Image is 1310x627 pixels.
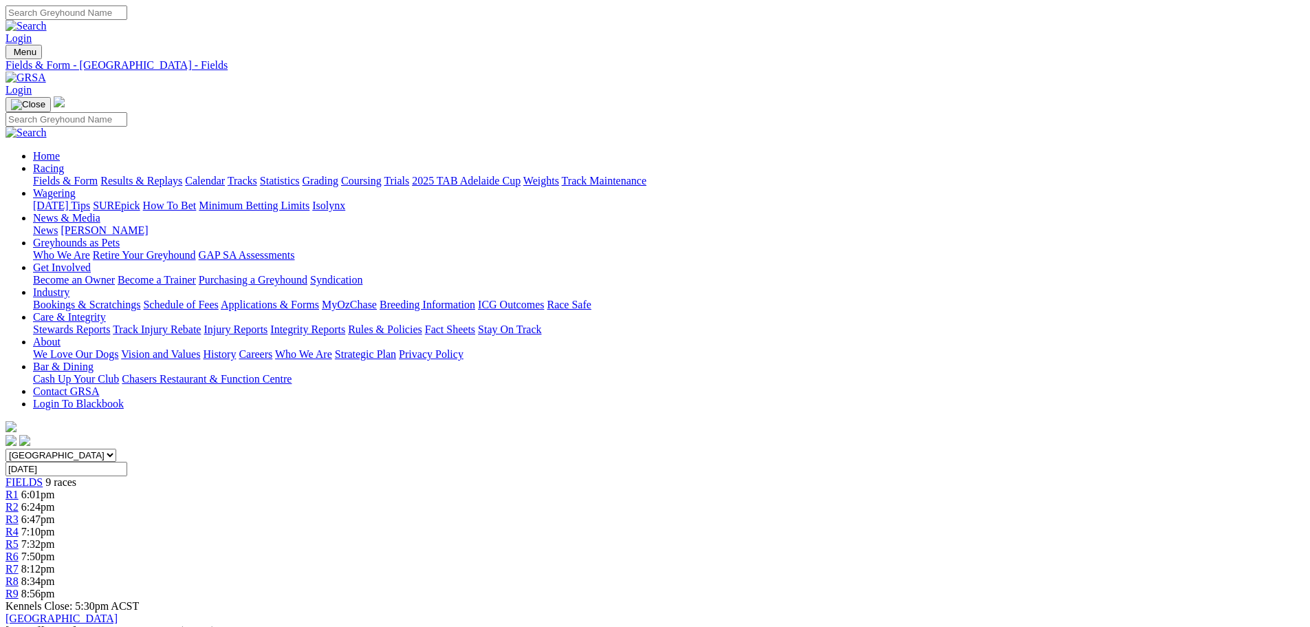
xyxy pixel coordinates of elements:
a: Race Safe [547,299,591,310]
a: Strategic Plan [335,348,396,360]
a: 2025 TAB Adelaide Cup [412,175,521,187]
span: R6 [6,551,19,562]
a: Integrity Reports [270,323,345,335]
a: Tracks [228,175,257,187]
span: 9 races [45,476,76,488]
a: R5 [6,538,19,550]
a: Vision and Values [121,348,200,360]
a: Purchasing a Greyhound [199,274,307,286]
a: [PERSON_NAME] [61,224,148,236]
a: Weights [523,175,559,187]
a: R3 [6,513,19,525]
a: Fields & Form - [GEOGRAPHIC_DATA] - Fields [6,59,1304,72]
div: Industry [33,299,1304,311]
a: History [203,348,236,360]
a: Get Involved [33,262,91,273]
a: About [33,336,61,348]
a: We Love Our Dogs [33,348,118,360]
a: Calendar [185,175,225,187]
a: Who We Are [33,249,90,261]
a: MyOzChase [322,299,377,310]
div: About [33,348,1304,361]
a: Grading [303,175,338,187]
img: GRSA [6,72,46,84]
a: News & Media [33,212,100,224]
input: Select date [6,462,127,476]
div: Care & Integrity [33,323,1304,336]
span: 6:24pm [21,501,55,513]
a: Schedule of Fees [143,299,218,310]
a: R9 [6,588,19,599]
a: Login To Blackbook [33,398,124,410]
a: ICG Outcomes [478,299,544,310]
div: Bar & Dining [33,373,1304,385]
a: Who We Are [275,348,332,360]
a: [DATE] Tips [33,200,90,211]
span: 7:32pm [21,538,55,550]
span: 7:10pm [21,526,55,538]
a: R2 [6,501,19,513]
a: Retire Your Greyhound [93,249,196,261]
a: Racing [33,162,64,174]
a: Home [33,150,60,162]
a: Bookings & Scratchings [33,299,140,310]
a: Minimum Betting Limits [199,200,309,211]
a: Results & Replays [100,175,182,187]
img: facebook.svg [6,435,17,446]
span: 8:34pm [21,575,55,587]
a: Rules & Policies [348,323,422,335]
a: Become an Owner [33,274,115,286]
a: Bar & Dining [33,361,94,372]
a: Track Maintenance [562,175,646,187]
span: 6:47pm [21,513,55,525]
a: R7 [6,563,19,575]
a: Stay On Track [478,323,541,335]
a: Become a Trainer [118,274,196,286]
input: Search [6,112,127,127]
input: Search [6,6,127,20]
a: FIELDS [6,476,43,488]
a: Login [6,32,32,44]
img: Search [6,127,47,139]
a: Injury Reports [204,323,268,335]
a: Industry [33,286,69,298]
a: Careers [239,348,272,360]
a: Stewards Reports [33,323,110,335]
span: 8:12pm [21,563,55,575]
div: Greyhounds as Pets [33,249,1304,262]
a: Isolynx [312,200,345,211]
span: 8:56pm [21,588,55,599]
a: R8 [6,575,19,587]
img: Close [11,99,45,110]
a: [GEOGRAPHIC_DATA] [6,613,118,624]
a: Syndication [310,274,362,286]
button: Toggle navigation [6,97,51,112]
a: Coursing [341,175,382,187]
button: Toggle navigation [6,45,42,59]
img: Search [6,20,47,32]
a: Privacy Policy [399,348,463,360]
a: Greyhounds as Pets [33,237,120,248]
img: logo-grsa-white.png [54,96,65,107]
a: R1 [6,489,19,500]
img: twitter.svg [19,435,30,446]
a: Applications & Forms [221,299,319,310]
span: 7:50pm [21,551,55,562]
span: 6:01pm [21,489,55,500]
a: GAP SA Assessments [199,249,295,261]
div: Get Involved [33,274,1304,286]
a: R4 [6,526,19,538]
a: Track Injury Rebate [113,323,201,335]
a: Login [6,84,32,96]
span: Kennels Close: 5:30pm ACST [6,600,139,612]
a: Fact Sheets [425,323,475,335]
